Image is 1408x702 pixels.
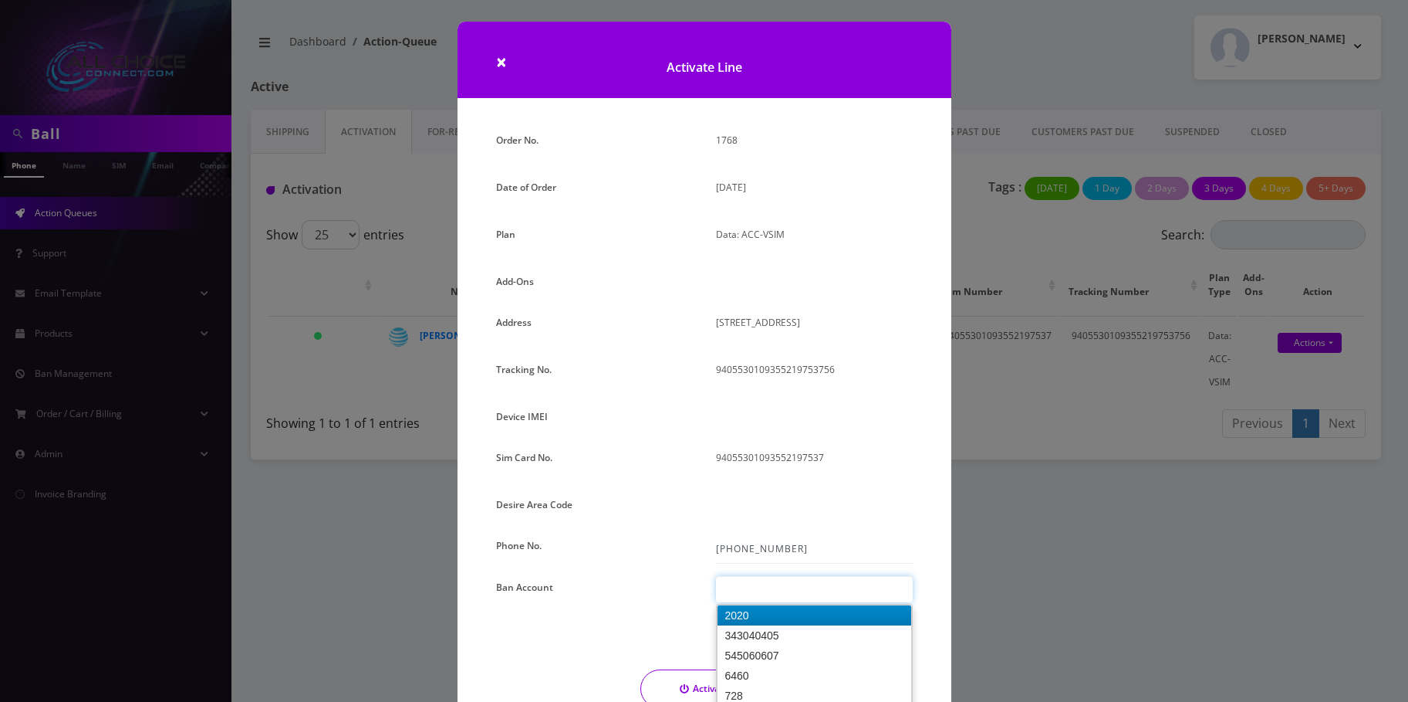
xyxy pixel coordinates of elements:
p: 9405530109355219753756 [716,358,913,381]
p: [STREET_ADDRESS] [716,311,913,334]
div: 2020 [718,605,911,626]
label: Order No. [496,129,539,151]
label: Plan [496,223,515,246]
label: Device IMEI [496,405,548,428]
label: Tracking No. [496,358,552,381]
button: Close [496,53,507,71]
label: Address [496,311,532,334]
p: 94055301093552197537 [716,446,913,469]
label: Phone No. [496,534,542,557]
p: 1768 [716,129,913,151]
label: Desire Area Code [496,493,572,516]
label: Add-Ons [496,270,534,293]
label: Date of Order [496,176,556,198]
p: Data: ACC-VSIM [716,223,913,246]
div: 343040405 [718,626,911,646]
h1: Activate Line [458,22,951,98]
p: [DATE] [716,176,913,198]
div: 545060607 [718,646,911,666]
label: Ban Account [496,576,553,599]
div: 6460 [718,666,911,686]
span: × [496,49,507,74]
label: Sim Card No. [496,446,552,469]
